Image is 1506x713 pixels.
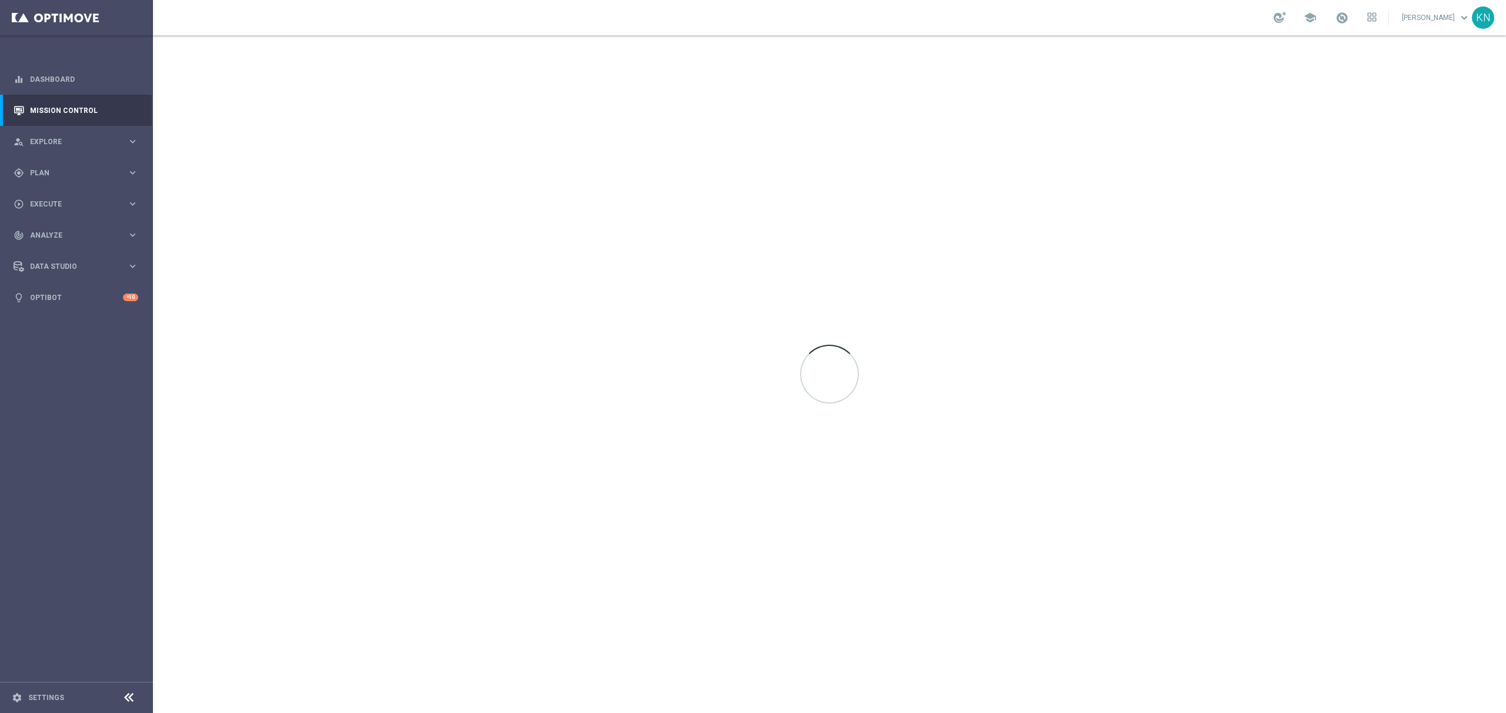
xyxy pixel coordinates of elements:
[30,201,127,208] span: Execute
[123,294,138,301] div: +10
[127,198,138,209] i: keyboard_arrow_right
[127,167,138,178] i: keyboard_arrow_right
[1401,9,1472,26] a: [PERSON_NAME]keyboard_arrow_down
[30,263,127,270] span: Data Studio
[13,199,139,209] button: play_circle_outline Execute keyboard_arrow_right
[13,262,139,271] button: Data Studio keyboard_arrow_right
[14,136,24,147] i: person_search
[1304,11,1317,24] span: school
[127,261,138,272] i: keyboard_arrow_right
[14,230,127,241] div: Analyze
[14,292,24,303] i: lightbulb
[13,168,139,178] button: gps_fixed Plan keyboard_arrow_right
[1458,11,1471,24] span: keyboard_arrow_down
[30,169,127,176] span: Plan
[127,229,138,241] i: keyboard_arrow_right
[13,231,139,240] button: track_changes Analyze keyboard_arrow_right
[13,137,139,146] button: person_search Explore keyboard_arrow_right
[14,95,138,126] div: Mission Control
[14,282,138,313] div: Optibot
[127,136,138,147] i: keyboard_arrow_right
[14,261,127,272] div: Data Studio
[13,293,139,302] button: lightbulb Optibot +10
[30,95,138,126] a: Mission Control
[1472,6,1494,29] div: KN
[14,230,24,241] i: track_changes
[14,168,127,178] div: Plan
[13,106,139,115] button: Mission Control
[14,199,24,209] i: play_circle_outline
[30,282,123,313] a: Optibot
[30,64,138,95] a: Dashboard
[14,168,24,178] i: gps_fixed
[14,64,138,95] div: Dashboard
[13,75,139,84] button: equalizer Dashboard
[30,138,127,145] span: Explore
[14,199,127,209] div: Execute
[14,136,127,147] div: Explore
[28,694,64,701] a: Settings
[30,232,127,239] span: Analyze
[14,74,24,85] i: equalizer
[12,692,22,703] i: settings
